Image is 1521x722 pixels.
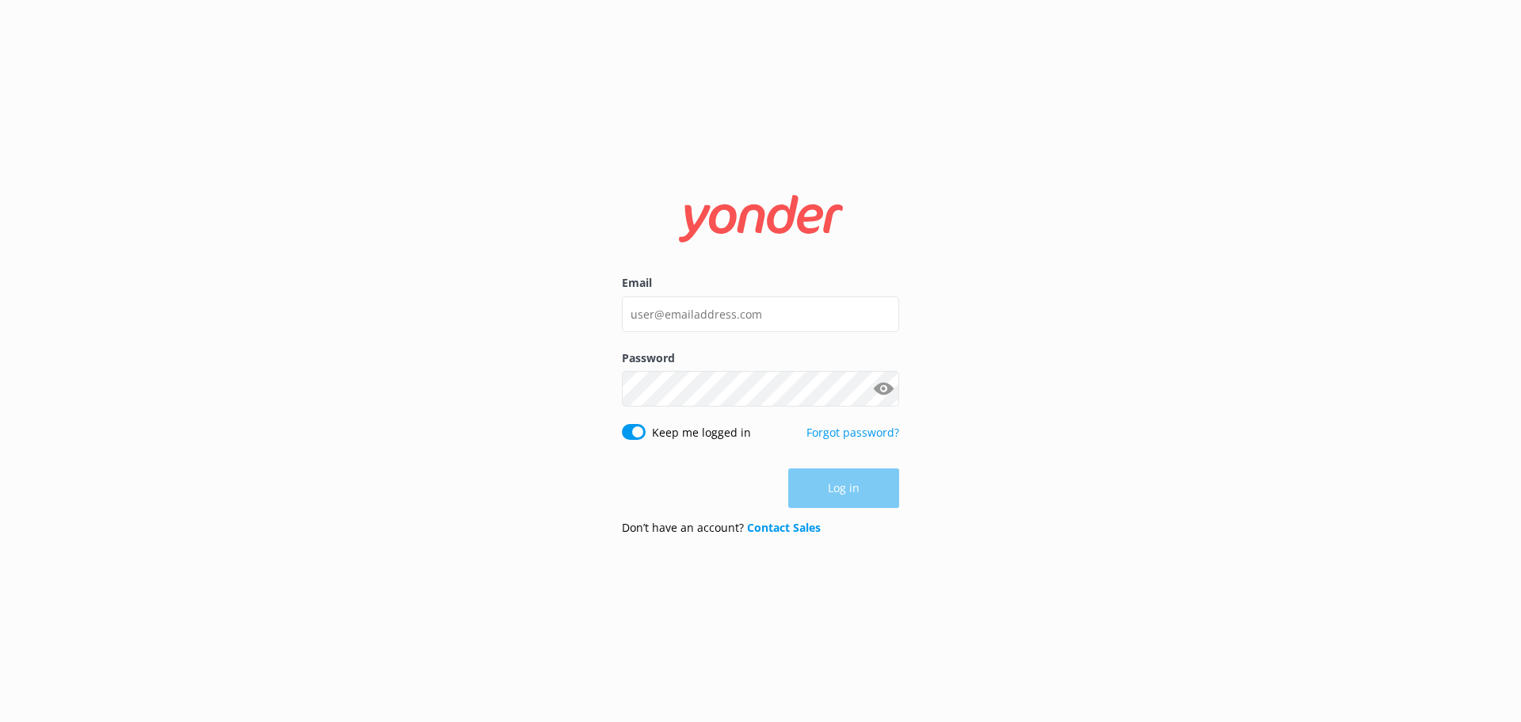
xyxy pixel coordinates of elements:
[867,373,899,405] button: Show password
[622,274,899,292] label: Email
[747,520,821,535] a: Contact Sales
[622,296,899,332] input: user@emailaddress.com
[622,519,821,537] p: Don’t have an account?
[622,350,899,367] label: Password
[806,425,899,440] a: Forgot password?
[652,424,751,441] label: Keep me logged in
